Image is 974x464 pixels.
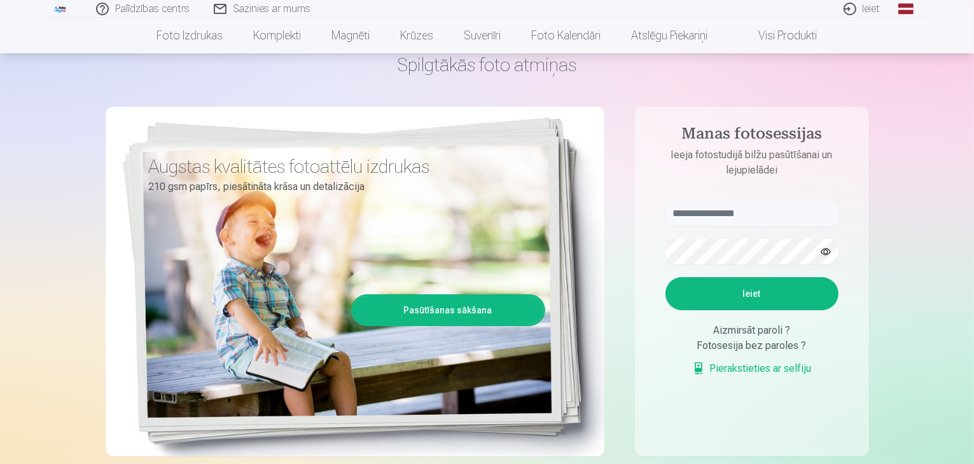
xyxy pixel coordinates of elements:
h4: Manas fotosessijas [653,125,851,147]
a: Krūzes [386,18,449,53]
a: Atslēgu piekariņi [616,18,723,53]
p: 210 gsm papīrs, piesātināta krāsa un detalizācija [149,178,536,196]
h1: Spilgtākās foto atmiņas [106,53,869,76]
a: Magnēti [317,18,386,53]
a: Suvenīri [449,18,517,53]
a: Visi produkti [723,18,833,53]
a: Komplekti [239,18,317,53]
a: Pasūtīšanas sākšana [353,296,543,324]
a: Foto kalendāri [517,18,616,53]
a: Foto izdrukas [142,18,239,53]
p: Ieeja fotostudijā bilžu pasūtīšanai un lejupielādei [653,147,851,178]
h3: Augstas kvalitātes fotoattēlu izdrukas [149,155,536,178]
div: Fotosesija bez paroles ? [665,338,838,353]
img: /fa1 [53,5,67,13]
button: Ieiet [665,277,838,310]
div: Aizmirsāt paroli ? [665,323,838,338]
a: Pierakstieties ar selfiju [692,361,812,376]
